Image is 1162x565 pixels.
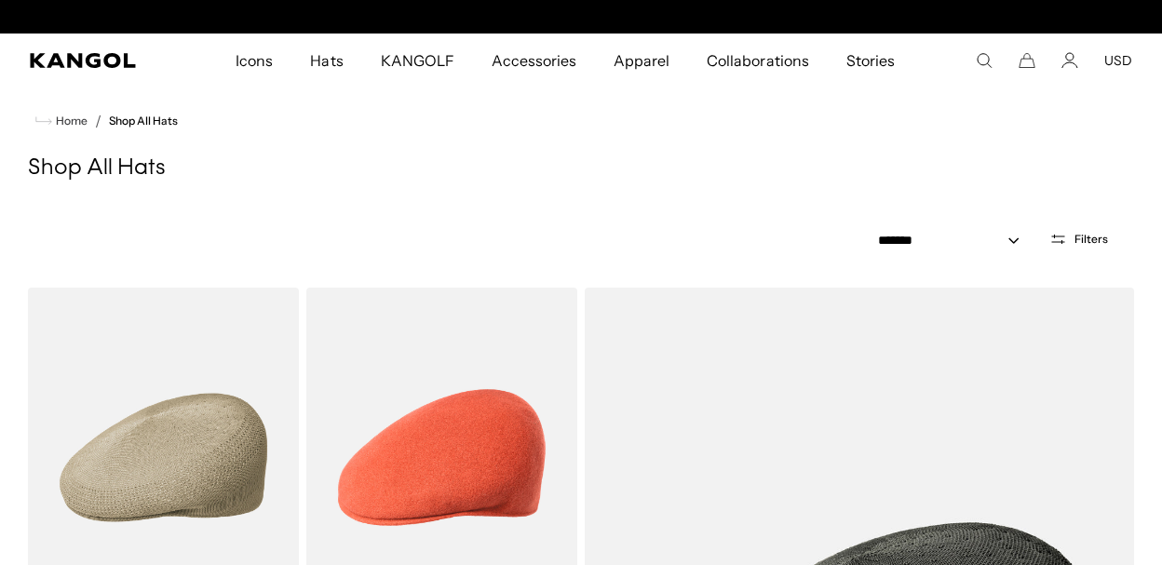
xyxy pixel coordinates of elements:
span: Stories [846,34,895,87]
div: 1 of 2 [389,9,773,24]
button: Filters [1038,231,1119,248]
a: Hats [291,34,361,87]
a: Icons [217,34,291,87]
span: Hats [310,34,343,87]
span: Collaborations [707,34,808,87]
a: Account [1061,52,1078,69]
a: Home [35,113,88,129]
summary: Search here [976,52,993,69]
button: Cart [1019,52,1035,69]
li: / [88,110,101,132]
span: Filters [1074,233,1108,246]
span: Accessories [492,34,576,87]
a: Kangol [30,53,155,68]
div: Announcement [389,9,773,24]
span: Apparel [614,34,669,87]
h1: Shop All Hats [28,155,1134,182]
button: USD [1104,52,1132,69]
a: KANGOLF [362,34,473,87]
span: Home [52,114,88,128]
span: Icons [236,34,273,87]
a: Shop All Hats [109,114,178,128]
a: Stories [828,34,913,87]
slideshow-component: Announcement bar [389,9,773,24]
a: Collaborations [688,34,827,87]
a: Apparel [595,34,688,87]
a: Accessories [473,34,595,87]
span: KANGOLF [381,34,454,87]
